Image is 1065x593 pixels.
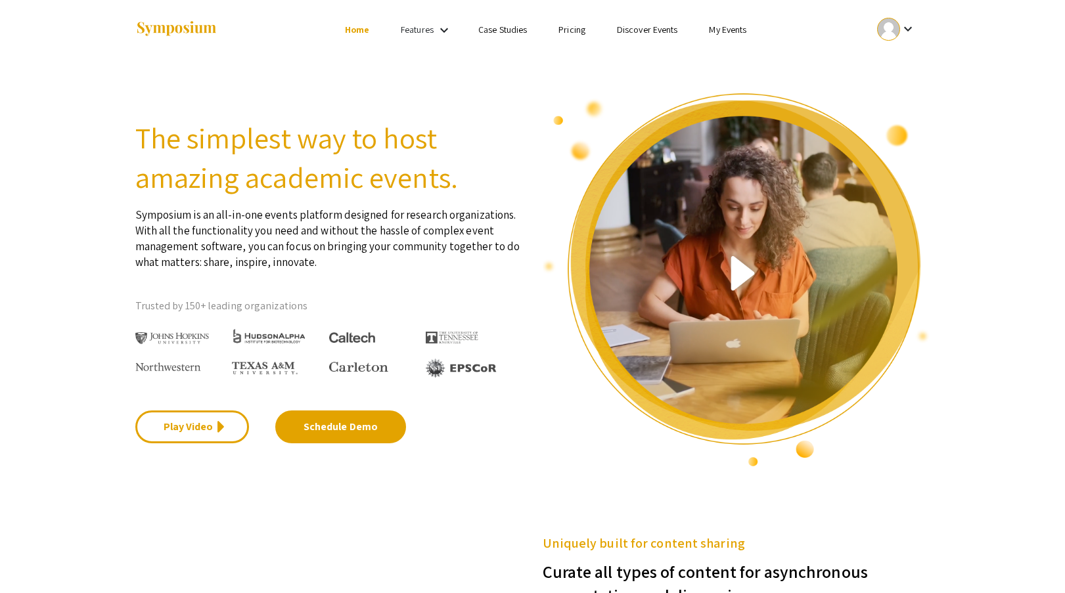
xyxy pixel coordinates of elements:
[436,22,452,38] mat-icon: Expand Features list
[426,332,478,343] img: The University of Tennessee
[617,24,678,35] a: Discover Events
[345,24,369,35] a: Home
[900,21,916,37] mat-icon: Expand account dropdown
[543,533,930,553] h5: Uniquely built for content sharing
[232,362,298,375] img: Texas A&M University
[10,534,56,583] iframe: Chat
[232,328,306,343] img: HudsonAlpha
[275,410,406,443] a: Schedule Demo
[329,332,375,343] img: Caltech
[135,118,523,197] h2: The simplest way to host amazing academic events.
[543,92,930,468] img: video overview of Symposium
[135,410,249,443] a: Play Video
[709,24,746,35] a: My Events
[329,362,388,372] img: Carleton
[135,197,523,270] p: Symposium is an all-in-one events platform designed for research organizations. With all the func...
[401,24,434,35] a: Features
[135,20,217,38] img: Symposium by ForagerOne
[863,14,930,44] button: Expand account dropdown
[426,359,498,378] img: EPSCOR
[135,296,523,316] p: Trusted by 150+ leading organizations
[478,24,527,35] a: Case Studies
[135,362,201,370] img: Northwestern
[558,24,585,35] a: Pricing
[135,332,210,345] img: Johns Hopkins University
